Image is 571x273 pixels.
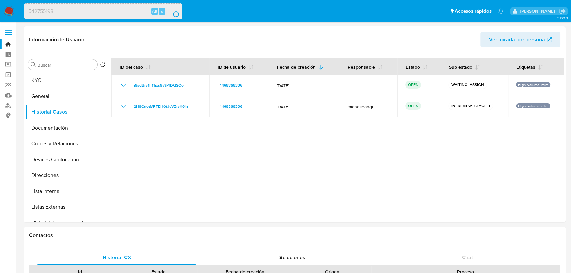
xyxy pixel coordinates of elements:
button: Direcciones [25,167,108,183]
button: Buscar [31,62,36,67]
button: General [25,88,108,104]
h1: Información de Usuario [29,36,84,43]
button: Devices Geolocation [25,152,108,167]
span: Alt [152,8,157,14]
h1: Contactos [29,232,560,239]
button: Cruces y Relaciones [25,136,108,152]
button: Listas Externas [25,199,108,215]
p: michelleangelica.rodriguez@mercadolibre.com.mx [520,8,557,14]
input: Buscar usuario o caso... [24,7,182,15]
span: Historial CX [102,254,131,261]
button: Lista Interna [25,183,108,199]
button: Historial Casos [25,104,108,120]
span: Chat [462,254,473,261]
button: Volver al orden por defecto [100,62,105,69]
a: Notificaciones [498,8,504,14]
button: Documentación [25,120,108,136]
span: s [161,8,163,14]
span: Ver mirada por persona [489,32,545,47]
input: Buscar [37,62,95,68]
span: Accesos rápidos [455,8,492,15]
button: KYC [25,73,108,88]
button: Ver mirada por persona [480,32,560,47]
a: Salir [559,8,566,15]
button: search-icon [166,7,180,16]
button: Historial de conversaciones [25,215,108,231]
span: Soluciones [279,254,305,261]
